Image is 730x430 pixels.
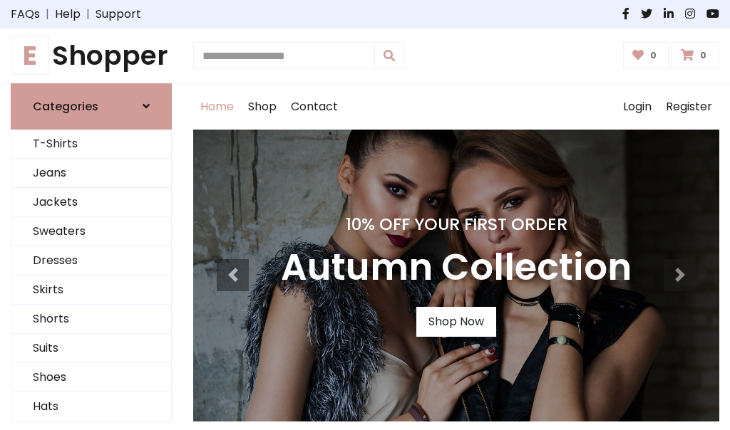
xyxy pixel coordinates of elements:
[33,100,98,113] h6: Categories
[11,6,40,23] a: FAQs
[281,246,632,290] h3: Autumn Collection
[696,49,710,62] span: 0
[11,246,171,276] a: Dresses
[623,42,669,69] a: 0
[11,305,171,334] a: Shorts
[11,188,171,217] a: Jackets
[616,84,659,130] a: Login
[11,217,171,246] a: Sweaters
[40,6,55,23] span: |
[11,40,172,72] a: EShopper
[11,130,171,159] a: T-Shirts
[11,276,171,305] a: Skirts
[284,84,345,130] a: Contact
[11,36,49,75] span: E
[659,84,719,130] a: Register
[647,49,660,62] span: 0
[55,6,81,23] a: Help
[81,6,96,23] span: |
[193,84,241,130] a: Home
[281,214,632,234] h4: 10% Off Your First Order
[241,84,284,130] a: Shop
[11,83,172,130] a: Categories
[96,6,141,23] a: Support
[11,363,171,392] a: Shoes
[11,392,171,421] a: Hats
[416,307,496,337] a: Shop Now
[11,334,171,363] a: Suits
[11,159,171,188] a: Jeans
[672,42,719,69] a: 0
[11,40,172,72] h1: Shopper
